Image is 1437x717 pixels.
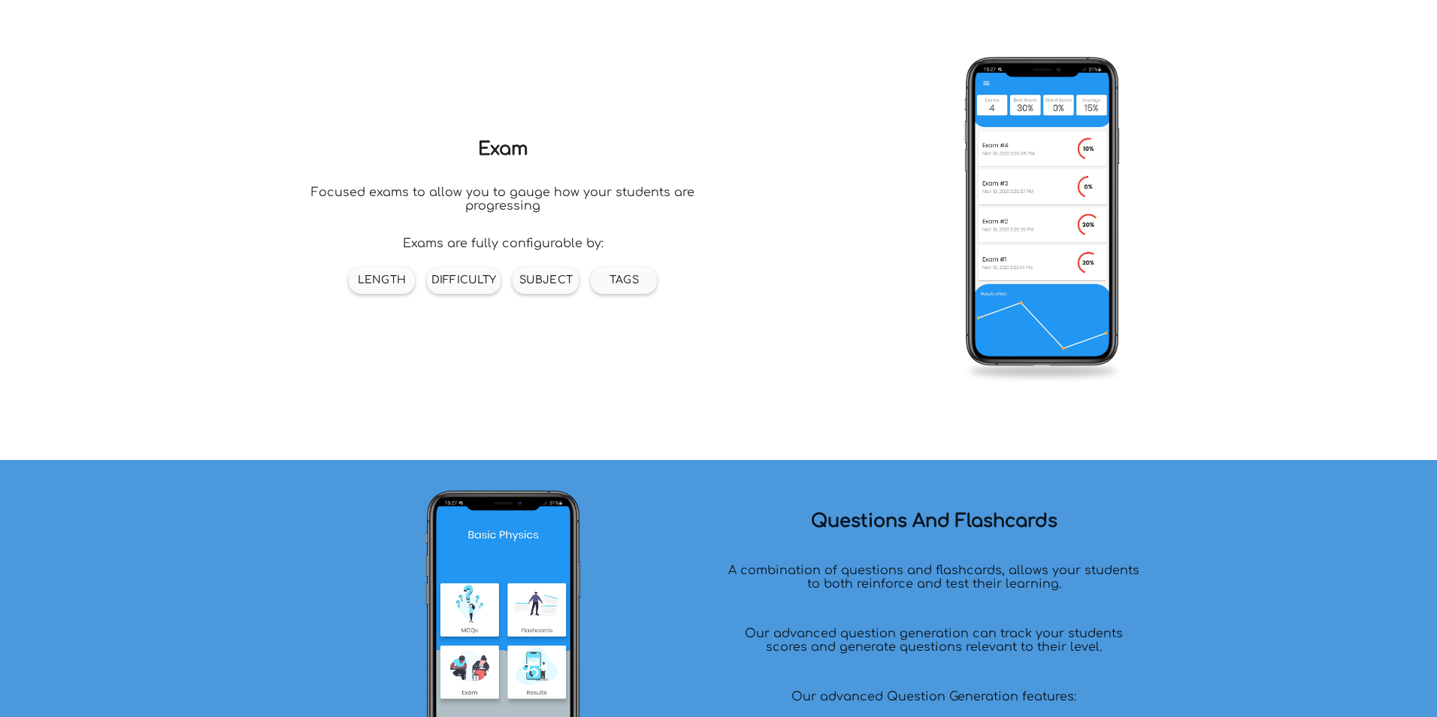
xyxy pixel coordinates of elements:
span: Difficulty [431,274,496,286]
p: Exams are fully configurable by: [403,237,604,250]
button: Difficulty [427,267,501,294]
img: app-exam-example.svg [934,26,1150,397]
button: Subject [513,267,579,294]
h2: Exam [478,139,528,159]
p: Our advanced Question Generation features: [785,684,1082,709]
p: Our advanced question generation can track your students scores and generate questions relevant t... [718,621,1150,660]
p: Focused exams to allow you to gauge how your students are progressing [287,186,718,213]
span: Subject [519,274,573,286]
p: A combination of questions and flashcards, allows your students to both reinforce and test their ... [718,558,1150,597]
button: Length [349,267,415,294]
span: Tags [610,274,639,286]
button: Tags [591,267,657,294]
h2: Questions And Flashcards [811,511,1057,531]
span: Length [358,274,406,286]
